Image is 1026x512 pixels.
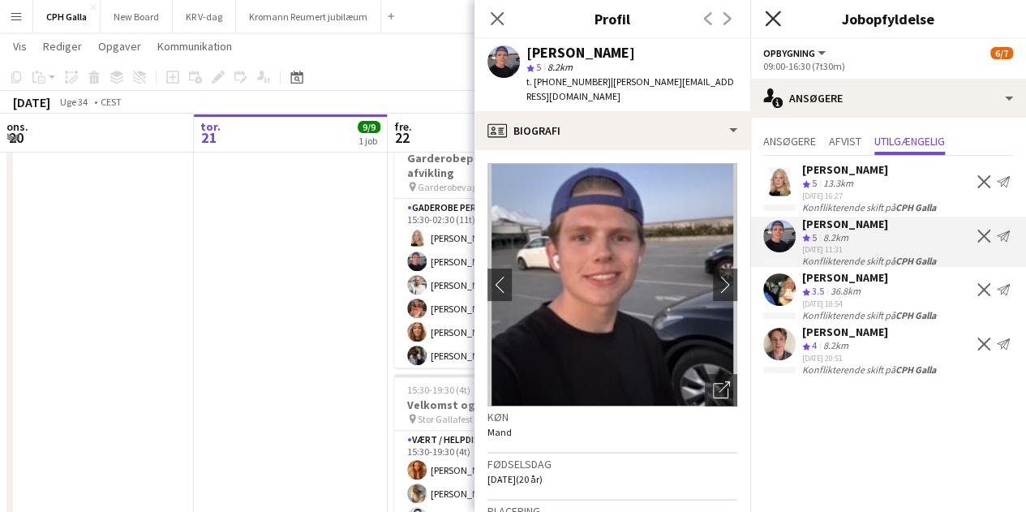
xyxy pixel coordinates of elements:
div: 36.8km [827,285,864,299]
span: 4 [812,339,817,351]
div: 09:00-16:30 (7t30m) [763,60,1013,72]
span: 21 [198,128,221,147]
b: CPH Galla [895,201,936,213]
h3: Fødselsdag [487,457,737,471]
span: Afvist [829,136,861,147]
div: [PERSON_NAME] [526,45,635,60]
span: Opgaver [98,39,141,54]
div: Åbn foto pop-in [705,374,737,407]
span: fre. [394,119,412,134]
div: [DATE] [13,94,50,110]
h3: Jobopfyldelse [750,8,1026,29]
div: Ansøgere [750,79,1026,118]
img: Mandskabs avatar eller foto [487,163,737,407]
span: Kommunikation [157,39,232,54]
a: Rediger [36,36,88,57]
span: 5 [812,231,817,243]
div: [DATE] 16:27 [802,191,888,201]
div: [PERSON_NAME] [802,217,888,231]
span: Stor Gallafest i Øksnehallen [418,413,531,425]
button: Kromann Reumert jubilæum [236,1,381,32]
div: [PERSON_NAME] [802,270,888,285]
span: Utilgængelig [874,136,945,147]
span: 20 [4,128,28,147]
div: Konflikterende skift på [750,309,1026,321]
a: Opgaver [92,36,148,57]
span: 6/7 [990,47,1013,59]
div: [DATE] 20:51 [802,353,888,364]
span: tor. [200,119,221,134]
span: ons. [6,119,28,134]
div: 13.3km [820,177,856,191]
div: Konflikterende skift på [750,201,1026,213]
div: 8.2km [820,339,852,353]
span: 9/9 [358,121,380,133]
b: CPH Galla [895,309,936,321]
span: 5 [812,177,817,189]
div: Biografi [474,111,750,150]
span: | [PERSON_NAME][EMAIL_ADDRESS][DOMAIN_NAME] [526,75,734,102]
h3: Velkomst og guiding [394,398,576,412]
div: [DATE] 11:31 [802,244,888,255]
a: Kommunikation [151,36,238,57]
span: 5 [536,61,541,73]
button: New Board [101,1,173,32]
h3: Garderobepersonale og afvikling [394,151,576,180]
div: Konflikterende skift på [750,364,1026,376]
app-job-card: 15:30-02:30 (11t) (Sat)16/16Garderobepersonale og afvikling Garderobevagt i Øksnehallen til stor ... [394,127,576,368]
span: Garderobevagt i Øksnehallen til stor gallafest [418,181,537,193]
span: Ansøgere [763,136,816,147]
span: Vis [13,39,27,54]
b: CPH Galla [895,364,936,376]
h3: Profil [474,8,750,29]
span: t. [PHONE_NUMBER] [526,75,611,88]
span: [DATE] (20 år) [487,473,543,485]
span: 15:30-19:30 (4t) [407,384,470,396]
div: 8.2km [820,231,852,245]
span: 3.5 [812,285,824,297]
button: CPH Galla [33,1,101,32]
span: Uge 34 [54,96,94,108]
a: Vis [6,36,33,57]
span: Opbygning [763,47,815,59]
span: Rediger [43,39,82,54]
b: CPH Galla [895,255,936,267]
div: [PERSON_NAME] [802,325,888,339]
div: CEST [101,96,122,108]
button: Opbygning [763,47,828,59]
div: [DATE] 18:54 [802,299,888,309]
button: KR V-dag [173,1,236,32]
span: 8.2km [544,61,576,73]
span: 22 [392,128,412,147]
span: Mand [487,426,512,438]
div: Konflikterende skift på [750,255,1026,267]
div: 1 job [358,135,380,147]
h3: Køn [487,410,737,424]
div: [PERSON_NAME] [802,162,888,177]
